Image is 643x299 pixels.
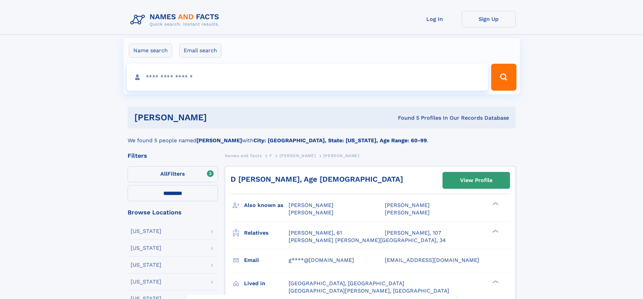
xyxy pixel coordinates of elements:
a: [PERSON_NAME], 107 [385,229,441,237]
a: [PERSON_NAME] [279,151,316,160]
span: [PERSON_NAME] [385,202,430,208]
a: [PERSON_NAME], 61 [289,229,342,237]
span: [GEOGRAPHIC_DATA][PERSON_NAME], [GEOGRAPHIC_DATA] [289,288,449,294]
label: Email search [179,43,221,58]
span: [PERSON_NAME] [289,202,333,208]
h3: Email [244,255,289,266]
a: Names and Facts [225,151,262,160]
div: Found 5 Profiles In Our Records Database [302,114,509,122]
a: [PERSON_NAME] [PERSON_NAME][GEOGRAPHIC_DATA], 34 [289,237,446,244]
div: [US_STATE] [131,245,161,251]
a: Sign Up [462,11,516,27]
h3: Also known as [244,200,289,211]
h1: [PERSON_NAME] [134,113,302,122]
div: [US_STATE] [131,262,161,268]
a: Log In [408,11,462,27]
div: We found 5 people named with . [128,128,516,145]
label: Filters [128,166,218,182]
b: [PERSON_NAME] [196,137,242,144]
div: Browse Locations [128,209,218,215]
div: Filters [128,153,218,159]
div: [US_STATE] [131,279,161,285]
span: [EMAIL_ADDRESS][DOMAIN_NAME] [385,257,479,263]
span: [PERSON_NAME] [385,209,430,216]
span: [PERSON_NAME] [323,153,359,158]
div: ❯ [491,202,499,206]
a: D [PERSON_NAME], Age [DEMOGRAPHIC_DATA] [231,175,403,183]
a: View Profile [443,172,510,188]
span: [PERSON_NAME] [289,209,333,216]
img: Logo Names and Facts [128,11,225,29]
label: Name search [129,43,172,58]
b: City: [GEOGRAPHIC_DATA], State: [US_STATE], Age Range: 60-99 [253,137,427,144]
div: ❯ [491,279,499,284]
div: [US_STATE] [131,229,161,234]
span: [GEOGRAPHIC_DATA], [GEOGRAPHIC_DATA] [289,280,404,287]
h3: Relatives [244,227,289,239]
input: search input [127,64,488,91]
h3: Lived in [244,278,289,289]
button: Search Button [491,64,516,91]
span: All [160,171,167,177]
span: F [269,153,272,158]
a: F [269,151,272,160]
div: ❯ [491,229,499,233]
span: [PERSON_NAME] [279,153,316,158]
div: View Profile [460,173,492,188]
